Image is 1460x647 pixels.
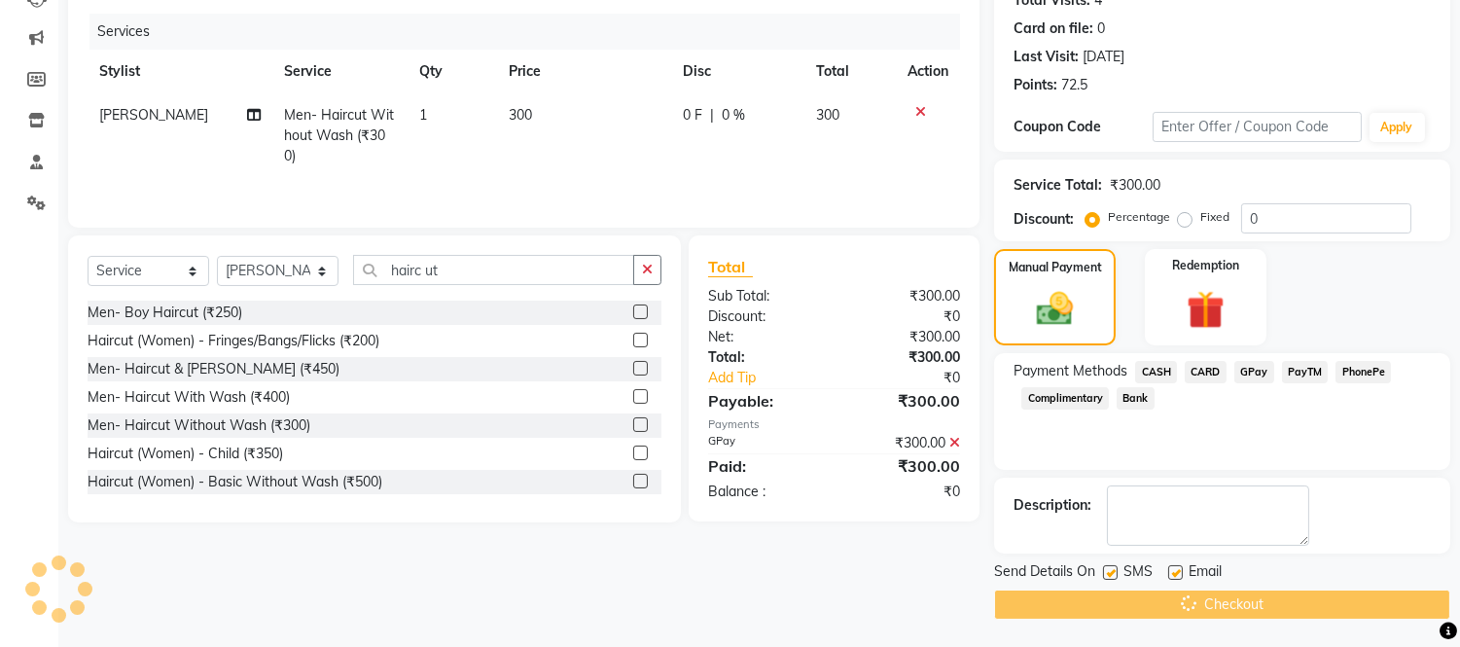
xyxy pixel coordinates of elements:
div: ₹300.00 [835,286,976,306]
th: Disc [671,50,804,93]
span: 1 [419,106,427,124]
label: Manual Payment [1009,259,1102,276]
div: Men- Haircut With Wash (₹400) [88,387,290,408]
span: 300 [817,106,840,124]
div: GPay [694,433,835,453]
img: _cash.svg [1025,288,1084,330]
input: Search or Scan [353,255,634,285]
div: Men- Boy Haircut (₹250) [88,303,242,323]
div: Discount: [1014,209,1074,230]
div: Men- Haircut & [PERSON_NAME] (₹450) [88,359,339,379]
span: Men- Haircut Without Wash (₹300) [285,106,395,164]
div: Haircut (Women) - Basic Without Wash (₹500) [88,472,382,492]
div: Points: [1014,75,1057,95]
div: Coupon Code [1014,117,1153,137]
span: Complimentary [1021,387,1109,410]
input: Enter Offer / Coupon Code [1153,112,1361,142]
span: Send Details On [994,561,1095,586]
th: Service [273,50,409,93]
div: Service Total: [1014,175,1102,196]
div: Services [89,14,975,50]
div: Net: [694,327,835,347]
div: ₹300.00 [835,454,976,478]
span: PayTM [1282,361,1329,383]
th: Total [805,50,897,93]
div: ₹0 [835,306,976,327]
span: SMS [1123,561,1153,586]
span: | [710,105,714,126]
div: ₹300.00 [835,347,976,368]
div: Description: [1014,495,1091,516]
span: Total [708,257,753,277]
label: Fixed [1200,208,1229,226]
span: 0 % [722,105,745,126]
div: Payable: [694,389,835,413]
div: [DATE] [1083,47,1124,67]
div: Total: [694,347,835,368]
th: Action [896,50,960,93]
label: Redemption [1172,257,1239,274]
th: Stylist [88,50,273,93]
div: Discount: [694,306,835,327]
div: 0 [1097,18,1105,39]
div: ₹0 [835,482,976,502]
div: Last Visit: [1014,47,1079,67]
div: Payments [708,416,960,433]
div: ₹300.00 [835,389,976,413]
span: Payment Methods [1014,361,1127,381]
div: ₹300.00 [835,433,976,453]
label: Percentage [1108,208,1170,226]
div: Men- Haircut Without Wash (₹300) [88,415,310,436]
span: 300 [509,106,532,124]
span: 0 F [683,105,702,126]
span: Bank [1117,387,1155,410]
div: Sub Total: [694,286,835,306]
div: Haircut (Women) - Child (₹350) [88,444,283,464]
th: Price [497,50,671,93]
span: [PERSON_NAME] [99,106,208,124]
div: Paid: [694,454,835,478]
span: CARD [1185,361,1227,383]
button: Apply [1370,113,1425,142]
div: Haircut (Women) - Fringes/Bangs/Flicks (₹200) [88,331,379,351]
div: ₹300.00 [1110,175,1160,196]
div: ₹300.00 [835,327,976,347]
div: Balance : [694,482,835,502]
img: _gift.svg [1175,286,1236,334]
span: CASH [1135,361,1177,383]
div: ₹0 [858,368,976,388]
span: PhonePe [1335,361,1391,383]
div: Card on file: [1014,18,1093,39]
span: GPay [1234,361,1274,383]
span: Email [1189,561,1222,586]
a: Add Tip [694,368,858,388]
div: 72.5 [1061,75,1087,95]
th: Qty [408,50,497,93]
